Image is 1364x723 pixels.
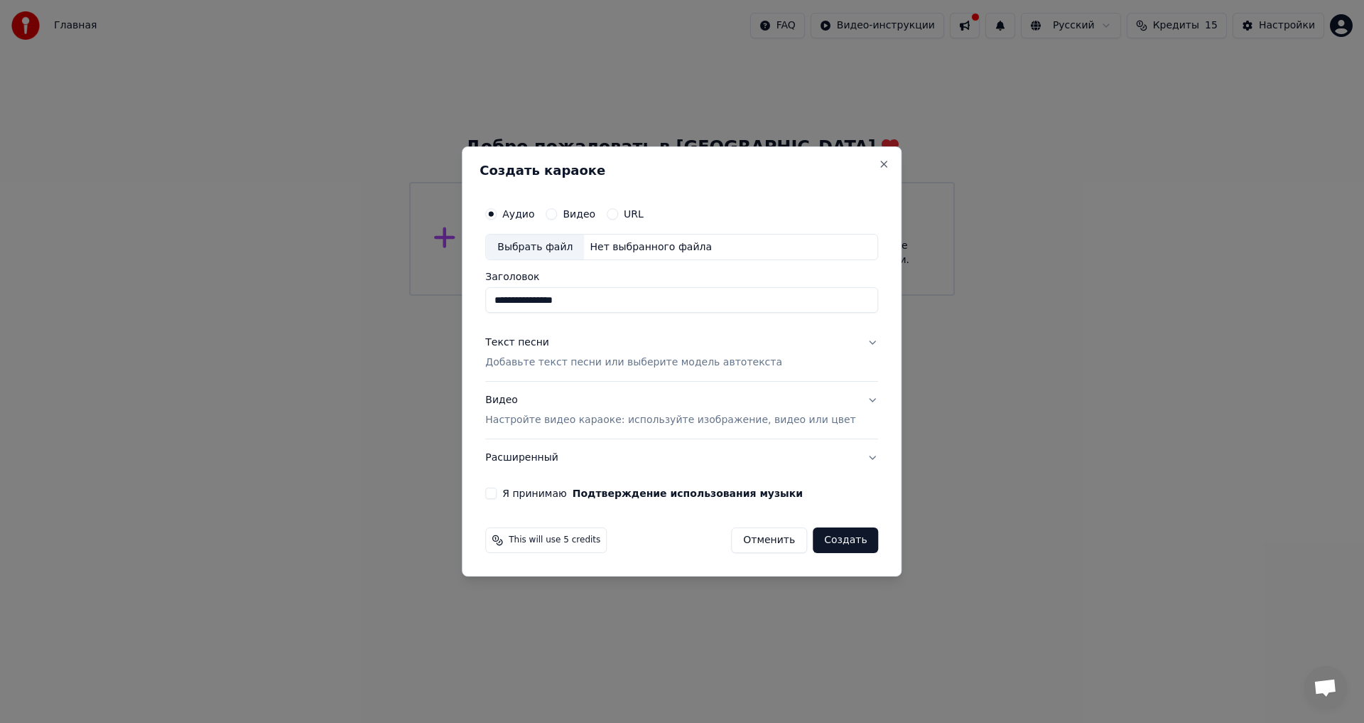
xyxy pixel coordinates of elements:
label: Я принимаю [502,488,803,498]
button: Текст песниДобавьте текст песни или выберите модель автотекста [485,325,878,382]
label: URL [624,209,644,219]
label: Аудио [502,209,534,219]
div: Нет выбранного файла [584,240,718,255]
button: Отменить [731,527,807,553]
label: Видео [563,209,595,219]
div: Видео [485,394,855,428]
button: Я принимаю [573,488,803,498]
p: Добавьте текст песни или выберите модель автотекста [485,356,782,370]
div: Выбрать файл [486,235,584,260]
label: Заголовок [485,272,878,282]
span: This will use 5 credits [509,535,600,546]
h2: Создать караоке [480,164,884,177]
button: Расширенный [485,439,878,476]
p: Настройте видео караоке: используйте изображение, видео или цвет [485,413,855,427]
button: ВидеоНастройте видео караоке: используйте изображение, видео или цвет [485,382,878,439]
div: Текст песни [485,336,549,350]
button: Создать [813,527,878,553]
